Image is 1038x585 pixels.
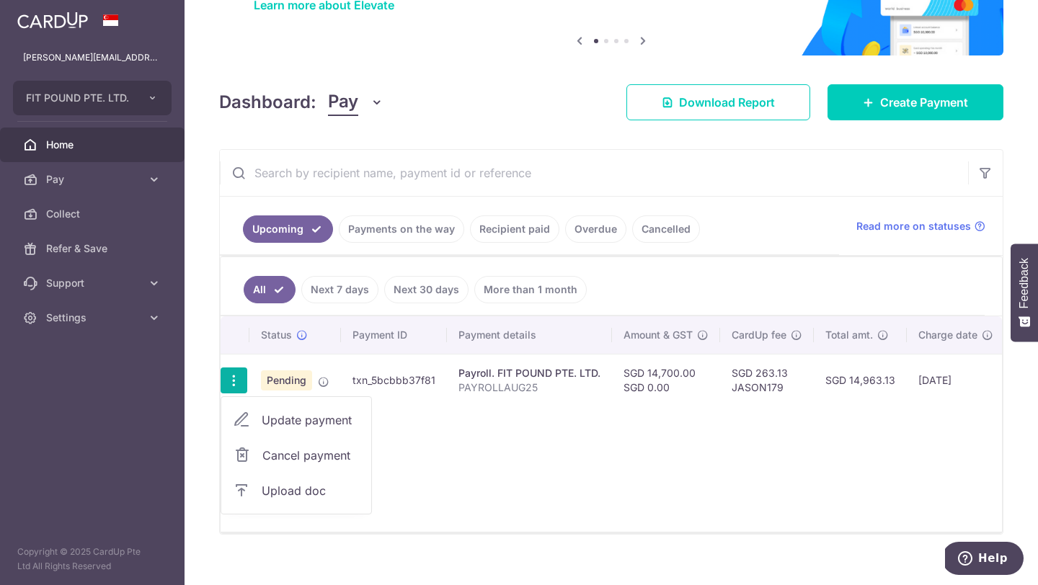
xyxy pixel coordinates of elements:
a: Payments on the way [339,215,464,243]
a: Create Payment [828,84,1003,120]
input: Search by recipient name, payment id or reference [220,150,968,196]
th: Payment details [447,316,612,354]
a: Read more on statuses [856,219,985,233]
span: Collect [46,207,141,221]
td: [DATE] [907,354,1005,406]
th: Payment ID [341,316,447,354]
img: CardUp [17,12,88,29]
span: Pay [46,172,141,187]
span: Create Payment [880,94,968,111]
span: Charge date [918,328,977,342]
ul: Pay [221,396,372,514]
a: Overdue [565,215,626,243]
span: Feedback [1018,258,1031,308]
p: [PERSON_NAME][EMAIL_ADDRESS][DOMAIN_NAME] [23,50,161,65]
span: CardUp fee [732,328,786,342]
span: FIT POUND PTE. LTD. [26,91,133,105]
span: Settings [46,311,141,325]
span: Amount & GST [624,328,693,342]
button: Feedback - Show survey [1011,244,1038,341]
a: Recipient paid [470,215,559,243]
p: PAYROLLAUG25 [458,380,600,395]
a: All [244,276,296,303]
a: Upcoming [243,215,333,243]
a: More than 1 month [474,276,587,303]
span: Download Report [679,94,775,111]
button: Pay [328,89,383,116]
span: Pay [328,89,358,116]
td: SGD 263.13 JASON179 [720,354,814,406]
a: Next 7 days [301,276,378,303]
span: Pending [261,370,312,390]
td: SGD 14,700.00 SGD 0.00 [612,354,720,406]
a: Cancelled [632,215,700,243]
span: Status [261,328,292,342]
a: Next 30 days [384,276,469,303]
span: Refer & Save [46,241,141,256]
div: Payroll. FIT POUND PTE. LTD. [458,366,600,380]
td: txn_5bcbbb37f81 [341,354,447,406]
td: SGD 14,963.13 [814,354,907,406]
span: Total amt. [825,328,873,342]
button: FIT POUND PTE. LTD. [13,81,172,115]
span: Read more on statuses [856,219,971,233]
iframe: Opens a widget where you can find more information [945,542,1024,578]
span: Support [46,276,141,290]
a: Download Report [626,84,810,120]
span: Home [46,138,141,152]
h4: Dashboard: [219,89,316,115]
